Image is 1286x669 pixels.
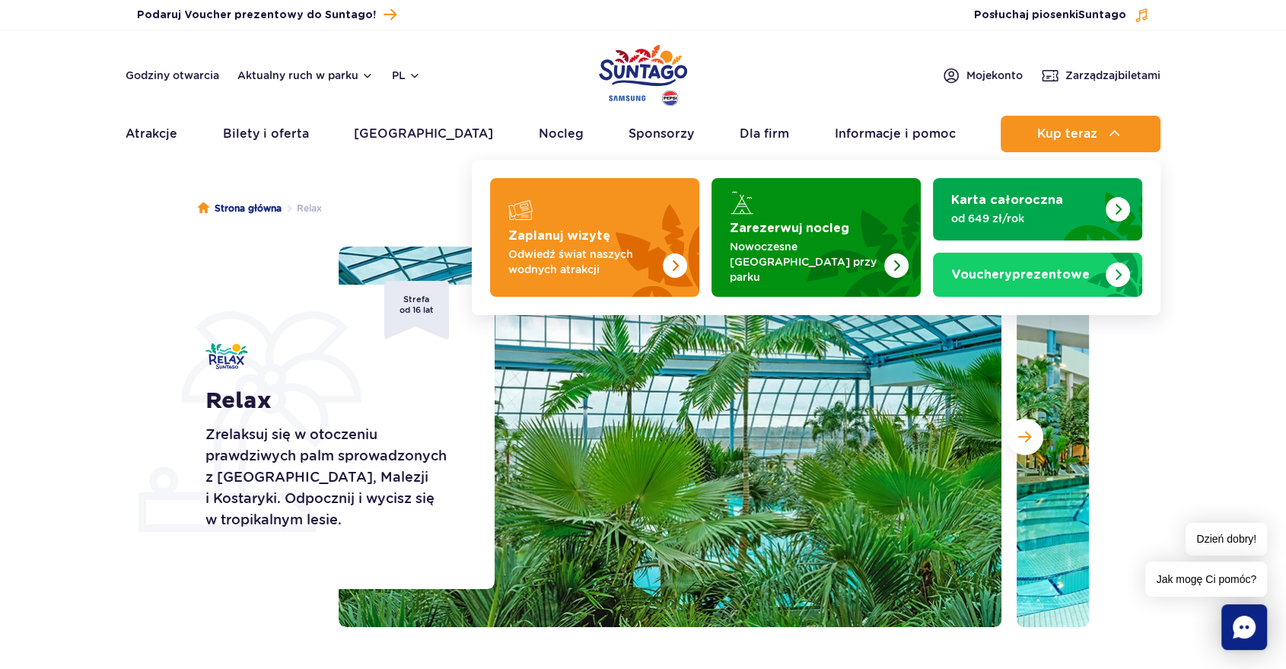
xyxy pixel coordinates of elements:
[942,66,1023,84] a: Mojekonto
[198,201,282,216] a: Strona główna
[1186,523,1267,556] span: Dzień dobry!
[834,116,955,152] a: Informacje i pomoc
[126,68,219,83] a: Godziny otwarcia
[126,116,177,152] a: Atrakcje
[1036,127,1097,141] span: Kup teraz
[740,116,789,152] a: Dla firm
[539,116,584,152] a: Nocleg
[951,194,1063,206] strong: Karta całoroczna
[951,211,1100,226] p: od 649 zł/rok
[490,178,699,297] a: Zaplanuj wizytę
[354,116,493,152] a: [GEOGRAPHIC_DATA]
[282,201,322,216] li: Relax
[205,343,248,369] img: Relax
[1078,10,1126,21] span: Suntago
[599,38,687,108] a: Park of Poland
[711,178,921,297] a: Zarezerwuj nocleg
[137,5,396,25] a: Podaruj Voucher prezentowy do Suntago!
[392,68,421,83] button: pl
[237,69,374,81] button: Aktualny ruch w parku
[966,68,1023,83] span: Moje konto
[974,8,1126,23] span: Posłuchaj piosenki
[974,8,1149,23] button: Posłuchaj piosenkiSuntago
[629,116,694,152] a: Sponsorzy
[1007,419,1043,455] button: Następny slajd
[933,178,1142,241] a: Karta całoroczna
[137,8,376,23] span: Podaruj Voucher prezentowy do Suntago!
[508,247,657,277] p: Odwiedź świat naszych wodnych atrakcji
[384,281,449,339] span: Strefa od 16 lat
[951,269,1090,281] strong: prezentowe
[205,387,460,415] h1: Relax
[223,116,309,152] a: Bilety i oferta
[1065,68,1160,83] span: Zarządzaj biletami
[730,239,878,285] p: Nowoczesne [GEOGRAPHIC_DATA] przy parku
[1221,604,1267,650] div: Chat
[730,222,849,234] strong: Zarezerwuj nocleg
[508,230,610,242] strong: Zaplanuj wizytę
[1145,562,1267,597] span: Jak mogę Ci pomóc?
[1001,116,1160,152] button: Kup teraz
[1041,66,1160,84] a: Zarządzajbiletami
[205,424,460,530] p: Zrelaksuj się w otoczeniu prawdziwych palm sprowadzonych z [GEOGRAPHIC_DATA], Malezji i Kostaryki...
[933,253,1142,297] a: Vouchery prezentowe
[951,269,1012,281] span: Vouchery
